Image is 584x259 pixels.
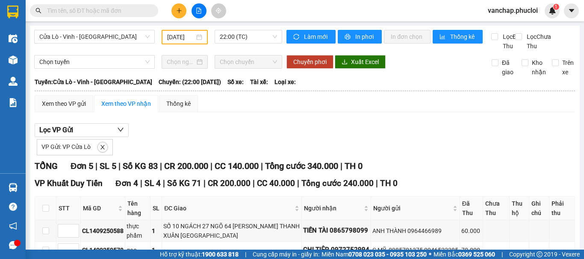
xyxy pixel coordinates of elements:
[372,245,458,255] div: C MỸ_0985701375 0946522285
[163,178,165,188] span: |
[220,30,277,43] span: 22:00 (TC)
[338,30,382,44] button: printerIn phơi
[81,220,125,242] td: CL1409250588
[433,30,483,44] button: bar-chartThống kê
[250,77,268,87] span: Tài xế:
[227,77,244,87] span: Số xe:
[303,226,369,236] div: TIẾN TÀI 0865798099
[215,161,259,171] span: CC 140.000
[35,161,58,171] span: TỔNG
[159,77,221,87] span: Chuyến: (22:00 [DATE])
[140,178,142,188] span: |
[163,221,300,240] div: SỐ 10 NGÁCH 27 NGÕ 64 [PERSON_NAME] THANH XUÂN [GEOGRAPHIC_DATA]
[56,197,81,220] th: STT
[458,251,495,258] strong: 0369 525 060
[461,226,481,236] div: 60.000
[439,34,447,41] span: bar-chart
[145,178,161,188] span: SL 4
[150,197,162,220] th: SL
[253,250,319,259] span: Cung cấp máy in - giấy in:
[82,245,124,255] div: CL1409250578
[9,222,17,230] span: notification
[39,55,150,68] span: Chọn tuyến
[118,161,121,171] span: |
[528,58,549,77] span: Kho nhận
[461,245,481,255] div: 70.000
[297,178,299,188] span: |
[171,3,186,18] button: plus
[210,161,212,171] span: |
[208,178,251,188] span: CR 200.000
[7,6,18,18] img: logo-vxr
[9,183,18,192] img: warehouse-icon
[245,250,246,259] span: |
[348,251,427,258] strong: 0708 023 035 - 0935 103 250
[301,178,374,188] span: Tổng cước 240.000
[202,251,239,258] strong: 1900 633 818
[335,55,386,69] button: downloadXuất Excel
[39,30,150,43] span: Cửa Lò - Vinh - Hà Nội
[152,245,160,255] div: 1
[220,55,277,68] span: Chọn chuyến
[160,250,239,259] span: Hỗ trợ kỹ thuật:
[9,77,18,86] img: warehouse-icon
[253,178,255,188] span: |
[192,3,206,18] button: file-add
[123,161,158,171] span: Số KG 83
[340,161,342,171] span: |
[82,226,124,236] div: CL1409250588
[81,242,125,259] td: CL1409250578
[95,161,97,171] span: |
[529,197,549,220] th: Ghi chú
[167,32,195,42] input: 14/09/2025
[35,79,152,85] b: Tuyến: Cửa Lò - Vinh - [GEOGRAPHIC_DATA]
[373,204,451,213] span: Người gửi
[274,77,296,87] span: Loại xe:
[176,8,182,14] span: plus
[97,142,108,152] button: close
[293,34,301,41] span: sync
[345,34,352,41] span: printer
[342,59,348,66] span: download
[380,178,398,188] span: TH 0
[549,7,556,15] img: icon-new-feature
[286,30,336,44] button: syncLàm mới
[553,4,559,10] sup: 1
[164,204,292,213] span: ĐC Giao
[303,245,369,255] div: CHỊ TIỆP 0972752994
[384,30,431,44] button: In đơn chọn
[355,32,375,41] span: In phơi
[429,253,431,256] span: ⚪️
[345,161,363,171] span: TH 0
[559,58,577,77] span: Trên xe
[9,241,17,249] span: message
[351,57,379,67] span: Xuất Excel
[166,99,191,108] div: Thống kê
[100,161,116,171] span: SL 5
[196,8,202,14] span: file-add
[568,7,575,15] span: caret-down
[215,8,221,14] span: aim
[460,197,483,220] th: Đã Thu
[564,3,579,18] button: caret-down
[304,204,362,213] span: Người nhận
[41,143,91,150] span: VP Gửi: VP Cửa Lò
[125,197,150,220] th: Tên hàng
[483,197,510,220] th: Chưa Thu
[164,161,208,171] span: CR 200.000
[372,226,458,236] div: ANH THÀNH 0964466989
[167,57,195,67] input: Chọn ngày
[501,250,503,259] span: |
[204,178,206,188] span: |
[498,58,517,77] span: Đã giao
[304,32,329,41] span: Làm mới
[523,32,552,51] span: Lọc Chưa Thu
[450,32,476,41] span: Thống kê
[167,178,201,188] span: Số KG 71
[117,126,124,133] span: down
[160,161,162,171] span: |
[39,125,73,135] span: Lọc VP Gửi
[549,197,575,220] th: Phải thu
[9,98,18,107] img: solution-icon
[257,178,295,188] span: CC 40.000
